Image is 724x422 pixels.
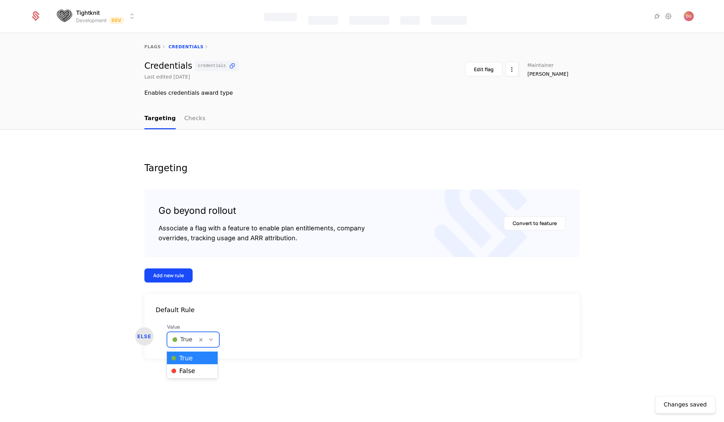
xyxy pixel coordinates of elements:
[474,66,494,73] div: Edit flag
[349,16,389,25] div: Companies
[144,44,161,49] a: flags
[144,108,580,129] nav: Main
[504,216,566,230] button: Convert to feature
[144,61,239,71] div: Credentials
[653,12,661,20] a: Integrations
[144,305,580,315] div: Default Rule
[144,108,176,129] a: Targeting
[171,355,176,361] span: 🟢
[158,223,365,243] div: Associate a flag with a feature to enable plan entitlements, company overrides, tracking usage an...
[465,62,503,76] button: Edit flag
[171,355,193,361] span: True
[184,108,205,129] a: Checks
[400,16,419,25] div: Events
[684,11,694,21] button: Open user button
[144,163,580,173] div: Targeting
[171,368,176,374] span: 🔴
[505,62,519,76] button: Select action
[144,108,205,129] ul: Choose Sub Page
[308,16,338,25] div: Catalog
[58,8,137,24] button: Select environment
[528,70,568,77] span: [PERSON_NAME]
[76,17,107,24] div: Development
[167,323,219,330] span: Value
[198,64,226,68] span: credentials
[56,8,73,25] img: Tightknit
[144,73,190,80] div: Last edited [DATE]
[431,16,467,25] div: Components
[144,268,193,283] button: Add new rule
[171,368,195,374] span: False
[264,13,297,21] div: Features
[144,89,580,97] div: Enables credentials award type
[528,63,554,68] span: Maintainer
[684,11,694,21] img: Danny Gomes
[76,8,100,17] span: Tightknit
[153,272,184,279] div: Add new rule
[664,401,707,409] div: Changes saved
[664,12,673,20] a: Settings
[110,17,124,24] span: Dev
[135,327,154,346] div: ELSE
[158,204,365,218] div: Go beyond rollout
